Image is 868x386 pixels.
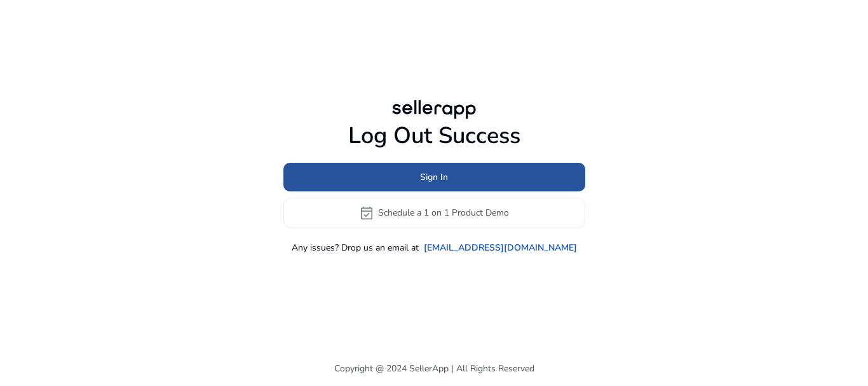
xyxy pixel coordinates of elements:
a: [EMAIL_ADDRESS][DOMAIN_NAME] [424,241,577,254]
span: Sign In [420,170,448,184]
span: event_available [359,205,374,221]
button: Sign In [283,163,585,191]
p: Any issues? Drop us an email at [292,241,419,254]
h1: Log Out Success [283,122,585,149]
button: event_availableSchedule a 1 on 1 Product Demo [283,198,585,228]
